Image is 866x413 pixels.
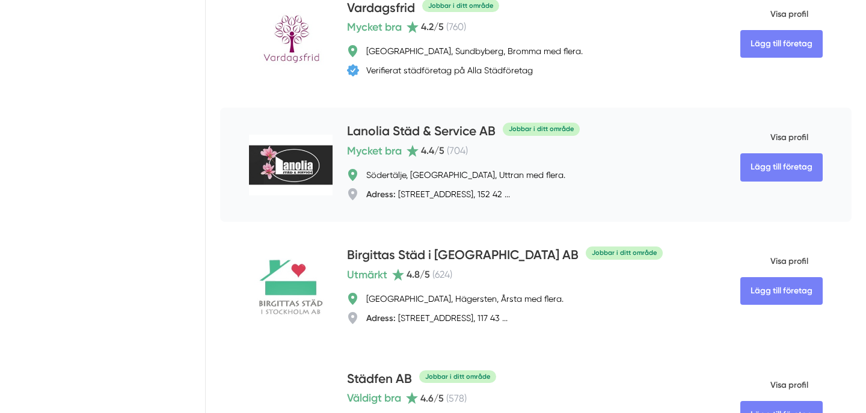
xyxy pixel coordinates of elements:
div: Jobbar i ditt område [419,370,496,383]
h4: Städfen AB [347,370,412,390]
span: ( 760 ) [446,21,466,32]
span: 4.4 /5 [421,145,444,156]
strong: Adress: [366,313,396,323]
span: ( 578 ) [446,393,467,404]
div: Jobbar i ditt område [503,123,580,135]
span: ( 704 ) [447,145,468,156]
div: Jobbar i ditt område [586,246,663,259]
span: Utmärkt [347,266,387,283]
strong: Adress: [366,189,396,200]
div: [GEOGRAPHIC_DATA], Sundbyberg, Bromma med flera. [366,45,583,57]
div: Verifierat städföretag på Alla Städföretag [366,64,533,76]
div: Södertälje, [GEOGRAPHIC_DATA], Uttran med flera. [366,169,565,181]
span: ( 624 ) [432,269,452,280]
span: Väldigt bra [347,390,401,406]
img: Birgittas Städ i Stockholm AB [249,259,333,319]
div: [STREET_ADDRESS], 117 43 ... [366,312,508,324]
h4: Lanolia Städ & Service AB [347,122,496,142]
span: Visa profil [740,246,808,277]
span: 4.6 /5 [420,393,444,404]
span: 4.8 /5 [407,269,430,280]
div: [STREET_ADDRESS], 152 42 ... [366,188,510,200]
span: Visa profil [740,122,808,153]
: Lägg till företag [740,30,823,58]
: Lägg till företag [740,277,823,305]
span: Mycket bra [347,142,402,159]
img: Vardagsfrid [249,11,333,72]
h4: Birgittas Städ i [GEOGRAPHIC_DATA] AB [347,246,579,266]
: Lägg till företag [740,153,823,181]
span: Visa profil [740,370,808,401]
div: [GEOGRAPHIC_DATA], Hägersten, Årsta med flera. [366,293,564,305]
span: Mycket bra [347,19,402,35]
span: 4.2 /5 [421,21,444,32]
img: Lanolia Städ & Service AB [249,135,333,195]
